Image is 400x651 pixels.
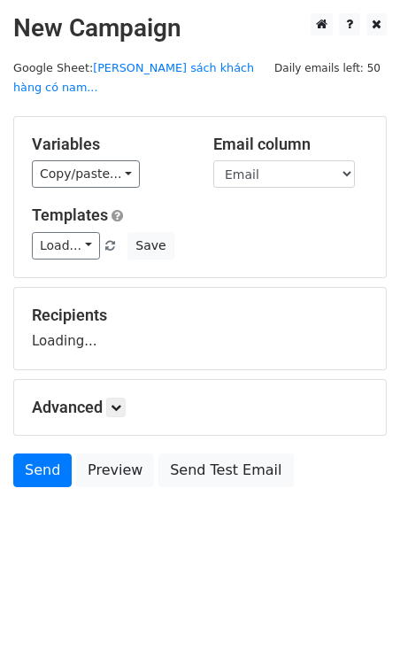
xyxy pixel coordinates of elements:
[13,61,254,95] small: Google Sheet:
[268,61,387,74] a: Daily emails left: 50
[32,306,368,325] h5: Recipients
[13,13,387,43] h2: New Campaign
[32,306,368,352] div: Loading...
[13,61,254,95] a: [PERSON_NAME] sách khách hàng có nam...
[158,453,293,487] a: Send Test Email
[213,135,368,154] h5: Email column
[268,58,387,78] span: Daily emails left: 50
[127,232,173,260] button: Save
[32,135,187,154] h5: Variables
[32,160,140,188] a: Copy/paste...
[32,398,368,417] h5: Advanced
[32,205,108,224] a: Templates
[13,453,72,487] a: Send
[32,232,100,260] a: Load...
[76,453,154,487] a: Preview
